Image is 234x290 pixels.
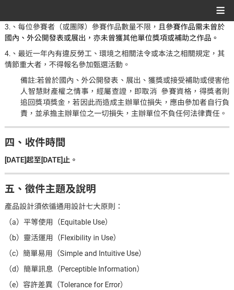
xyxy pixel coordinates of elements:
[5,218,112,226] span: （a）平等使用（Equitable Use）
[5,23,225,42] span: 且參賽作品需未曾於國內、外公開發表或展出，亦未曾獲其他單位獎項或補助之作品。
[5,183,96,195] strong: 五、徵件主題及說明
[5,49,225,69] span: 4.、最近一年內有違反勞工、環境之相關法令或本法之相關規定，其情節重大者，不得報名參加甄選活動。
[20,76,229,118] span: 備註:若曾於國內、外公開發表、展出、獲獎或接受補助或侵害他人智慧財產權之情事，經屬查證，即取消 參賽資格，得獎者則追回獎項獎金，若因此而造成主辦單位損失，應由參加者自行負責，並承擔主辦單位之一切...
[5,137,66,148] strong: 四、收件時間
[5,202,123,211] span: 產品設計須依循通用設計七大原則：
[5,233,120,242] span: （b）靈活運用（Flexibility in Use）
[5,265,144,273] span: （d）簡單訊息（Perceptible Information）
[5,156,78,164] strong: [DATE]起至[DATE]止。
[5,249,146,258] span: （c）簡單易用（Simple and Intuitive Use）
[5,23,158,31] span: 3.、每位參賽者（或團隊）參賽作品數量不限，
[5,280,127,289] span: （e）容許差異（Tolerance for Error）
